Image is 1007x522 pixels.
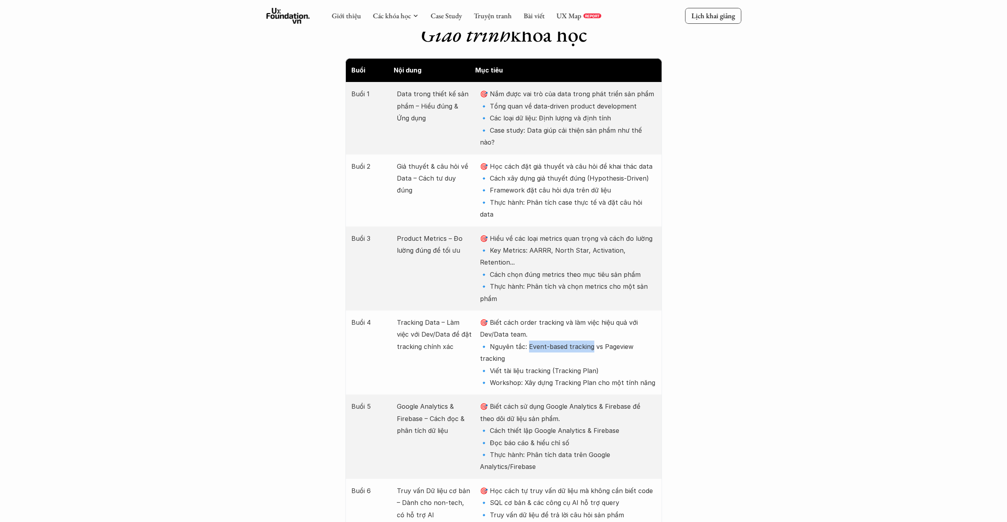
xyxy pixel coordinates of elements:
h1: khóa học [345,21,662,47]
a: Các khóa học [373,11,411,20]
a: Case Study [430,11,462,20]
p: Lịch khai giảng [691,11,735,20]
a: Bài viết [523,11,544,20]
p: REPORT [585,13,599,18]
p: 🎯 Hiểu về các loại metrics quan trọng và cách đo lường 🔹 Key Metrics: AARRR, North Star, Activati... [480,232,656,305]
strong: Buổi [351,66,365,74]
strong: Nội dung [394,66,421,74]
p: Buổi 6 [351,485,389,497]
p: Data trong thiết kế sản phẩm – Hiểu đúng & Ứng dụng [397,88,472,124]
p: 🎯 Học cách đặt giả thuyết và câu hỏi để khai thác data 🔹 Cách xây dựng giả thuyết đúng (Hypothesi... [480,160,656,221]
p: Buổi 5 [351,400,389,412]
p: Buổi 3 [351,232,389,244]
p: Google Analytics & Firebase – Cách đọc & phân tích dữ liệu [397,400,472,436]
p: Buổi 4 [351,316,389,328]
a: Truyện tranh [474,11,512,20]
p: Giả thuyết & câu hỏi về Data – Cách tư duy đúng [397,160,472,196]
a: UX Map [556,11,581,20]
a: Giới thiệu [332,11,361,20]
p: 🎯 Biết cách order tracking và làm việc hiệu quả với Dev/Data team. 🔹 Nguyên tắc: Event-based trac... [480,316,656,389]
p: Product Metrics – Đo lường đúng để tối ưu [397,232,472,257]
strong: Mục tiêu [475,66,503,74]
p: Tracking Data – Làm việc với Dev/Data để đặt tracking chính xác [397,316,472,352]
p: 🎯 Biết cách sử dụng Google Analytics & Firebase để theo dõi dữ liệu sản phẩm. 🔹 Cách thiết lập Go... [480,400,656,472]
em: Giáo trình [420,20,510,48]
p: 🎯 Nắm được vai trò của data trong phát triển sản phẩm 🔹 Tổng quan về data-driven product developm... [480,88,656,148]
p: Buổi 2 [351,160,389,172]
a: Lịch khai giảng [685,8,741,23]
p: Truy vấn Dữ liệu cơ bản – Dành cho non-tech, có hỗ trợ AI [397,485,472,521]
p: Buổi 1 [351,88,389,100]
